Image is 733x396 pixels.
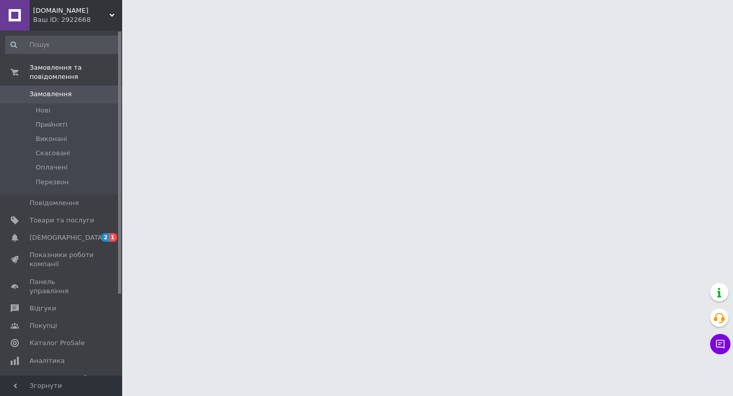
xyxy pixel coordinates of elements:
span: MASSMUSCLE.COM.UA [33,6,109,15]
span: 2 [101,233,109,242]
span: Повідомлення [30,199,79,208]
span: Відгуки [30,304,56,313]
span: Покупці [30,321,57,330]
button: Чат з покупцем [710,334,730,354]
span: Скасовані [36,149,70,158]
span: Каталог ProSale [30,338,84,348]
span: 1 [109,233,117,242]
span: Панель управління [30,277,94,296]
span: [DEMOGRAPHIC_DATA] [30,233,105,242]
span: Перезвон [36,178,69,187]
input: Пошук [5,36,120,54]
span: Замовлення [30,90,72,99]
span: Аналітика [30,356,65,365]
span: Виконані [36,134,67,144]
span: Інструменти веб-майстра та SEO [30,374,94,392]
span: Прийняті [36,120,67,129]
span: Товари та послуги [30,216,94,225]
span: Нові [36,106,50,115]
span: Показники роботи компанії [30,250,94,269]
div: Ваш ID: 2922668 [33,15,122,24]
span: Оплачені [36,163,68,172]
span: Замовлення та повідомлення [30,63,122,81]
